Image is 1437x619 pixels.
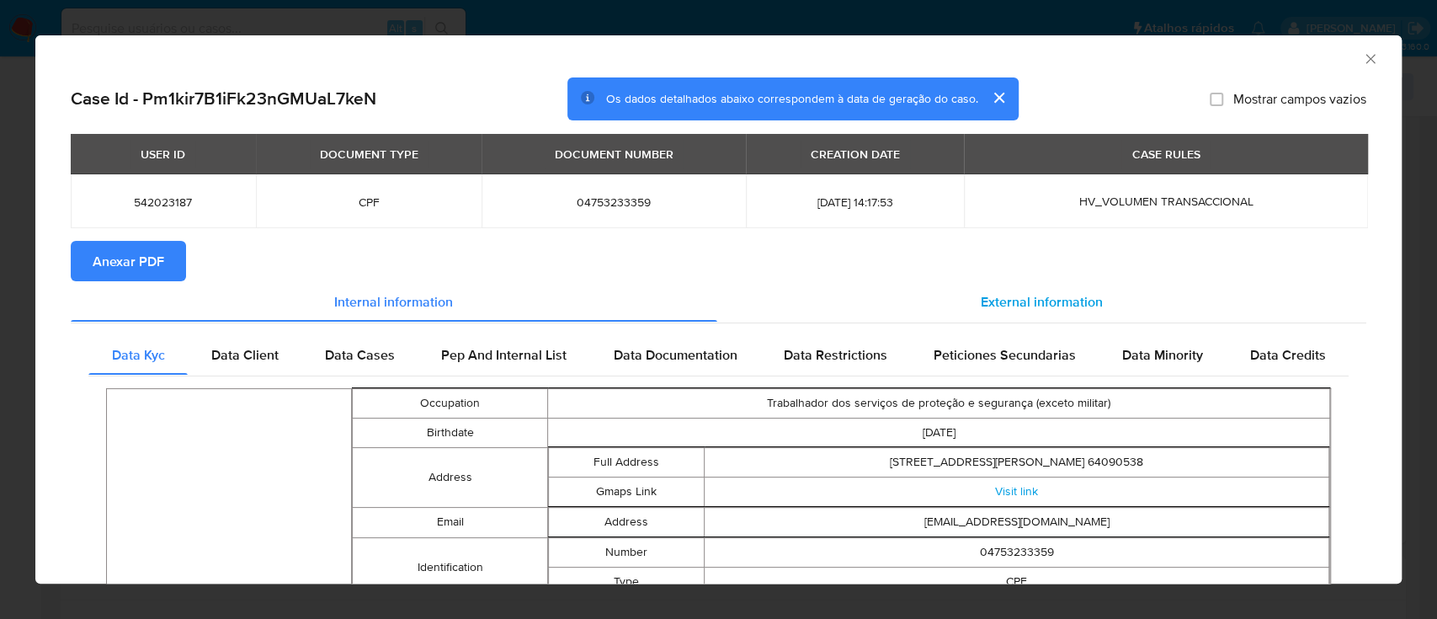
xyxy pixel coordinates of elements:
div: USER ID [130,140,195,168]
input: Mostrar campos vazios [1210,92,1223,105]
td: [EMAIL_ADDRESS][DOMAIN_NAME] [705,507,1329,536]
span: External information [981,291,1103,311]
td: Gmaps Link [549,477,705,506]
td: CPF [705,567,1329,596]
span: 04753233359 [502,195,726,210]
td: Occupation [352,388,547,418]
button: Fechar a janela [1362,51,1377,66]
td: Identification [352,537,547,597]
span: Data Client [211,344,279,364]
span: Data Cases [325,344,395,364]
a: Visit link [995,483,1038,499]
span: Internal information [334,291,453,311]
div: closure-recommendation-modal [35,35,1402,584]
div: DOCUMENT NUMBER [545,140,684,168]
span: Data Documentation [613,344,737,364]
td: [STREET_ADDRESS][PERSON_NAME] 64090538 [705,447,1329,477]
span: Data Kyc [112,344,165,364]
td: Email [352,507,547,537]
h2: Case Id - Pm1kir7B1iFk23nGMUaL7keN [71,88,376,109]
span: Mostrar campos vazios [1233,90,1366,107]
span: Peticiones Secundarias [934,344,1076,364]
td: Birthdate [352,418,547,447]
div: CREATION DATE [801,140,910,168]
span: Data Minority [1122,344,1203,364]
div: Detailed info [71,281,1366,322]
span: [DATE] 14:17:53 [766,195,944,210]
td: Number [549,537,705,567]
button: Anexar PDF [71,241,186,281]
span: Data Restrictions [784,344,887,364]
span: Os dados detalhados abaixo correspondem à data de geração do caso. [606,90,978,107]
span: Data Credits [1249,344,1325,364]
span: HV_VOLUMEN TRANSACCIONAL [1078,193,1253,210]
span: Anexar PDF [93,243,164,280]
td: 04753233359 [705,537,1329,567]
button: cerrar [978,77,1019,118]
span: 542023187 [91,195,236,210]
div: DOCUMENT TYPE [310,140,428,168]
span: Pep And Internal List [441,344,567,364]
td: Trabalhador dos serviços de proteção e segurança (exceto militar) [548,388,1330,418]
div: Detailed internal info [88,334,1349,375]
td: Address [352,447,547,507]
td: Address [549,507,705,536]
td: Full Address [549,447,705,477]
span: CPF [276,195,462,210]
div: CASE RULES [1121,140,1210,168]
td: [DATE] [548,418,1330,447]
td: Type [549,567,705,596]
